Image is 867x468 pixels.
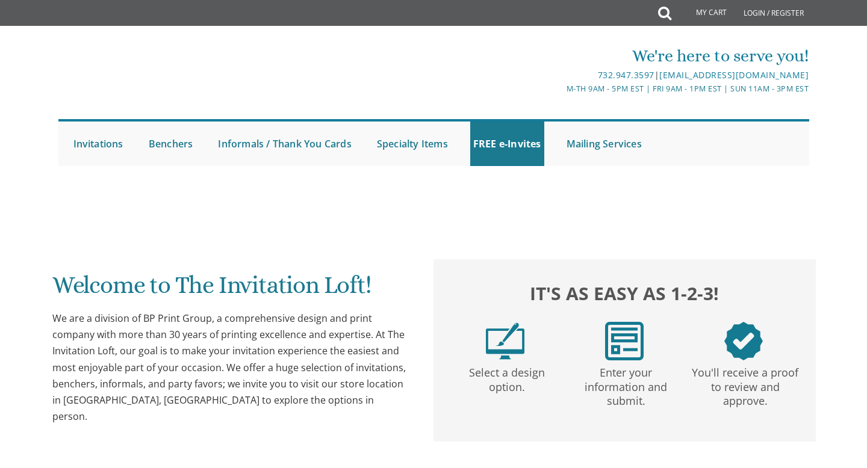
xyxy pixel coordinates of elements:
div: We're here to serve you! [309,44,809,68]
h2: It's as easy as 1-2-3! [446,280,803,307]
a: [EMAIL_ADDRESS][DOMAIN_NAME] [659,69,809,81]
img: step1.png [486,322,524,360]
p: Enter your information and submit. [569,360,683,408]
h1: Welcome to The Invitation Loft! [52,272,410,307]
a: Mailing Services [564,122,645,166]
a: Informals / Thank You Cards [215,122,354,166]
a: Specialty Items [374,122,451,166]
a: FREE e-Invites [470,122,544,166]
div: | [309,68,809,82]
p: Select a design option. [450,360,564,395]
a: My Cart [670,1,735,25]
a: Benchers [146,122,196,166]
a: Invitations [70,122,126,166]
img: step2.png [605,322,644,360]
p: You'll receive a proof to review and approve. [688,360,803,408]
div: M-Th 9am - 5pm EST | Fri 9am - 1pm EST | Sun 11am - 3pm EST [309,82,809,95]
div: We are a division of BP Print Group, a comprehensive design and print company with more than 30 y... [52,310,410,425]
a: 732.947.3597 [598,69,654,81]
img: step3.png [724,322,763,360]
